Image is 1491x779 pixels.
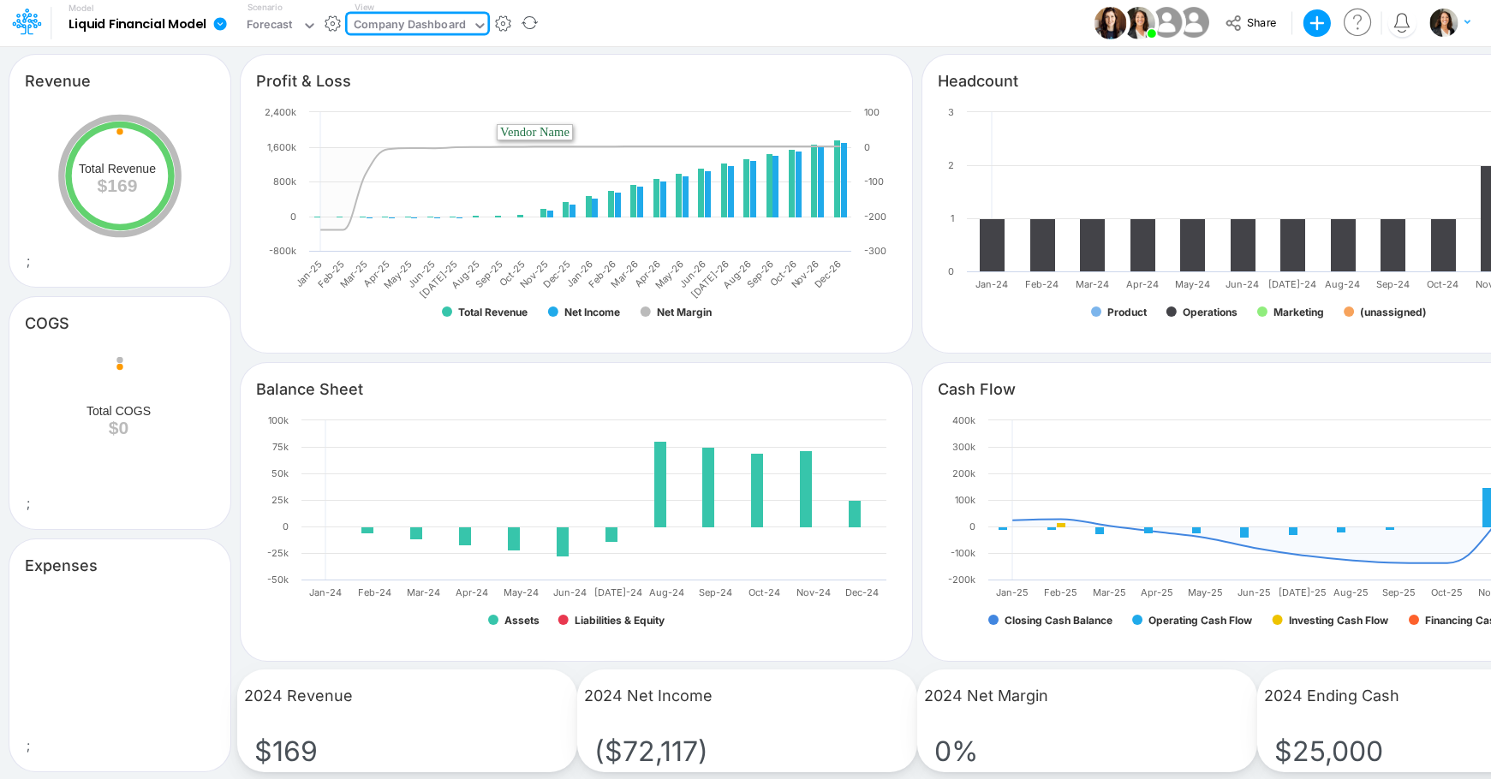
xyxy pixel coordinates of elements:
text: Nov-24 [796,586,830,598]
text: 100k [955,494,975,506]
text: Dec-25 [540,259,572,290]
text: Feb-24 [1025,278,1059,290]
text: (unassigned) [1360,306,1427,318]
text: Jan-24 [975,278,1008,290]
text: Aug-26 [720,259,754,292]
text: Mar-25 [1092,586,1125,598]
text: Sep-26 [744,259,776,290]
text: Closing Cash Balance [1005,614,1112,627]
text: Nov-25 [517,259,550,291]
text: 400k [952,414,975,426]
text: -800k [269,245,296,257]
text: -100 [864,175,884,187]
text: Assets [504,614,540,627]
text: 0 [864,141,870,153]
div: Forecast [247,16,293,36]
text: 0 [283,520,289,532]
input: Type a title here [937,371,1410,406]
text: Jun-24 [1226,278,1259,290]
text: Sep-25 [473,259,504,290]
text: [DATE]-26 [689,259,731,300]
text: 2 [948,159,954,171]
div: Company Dashboard [354,16,466,36]
text: Jan-24 [309,586,342,598]
text: Jun-24 [552,586,586,598]
text: Jan-25 [293,259,325,290]
text: Mar-24 [407,586,440,598]
text: [DATE]-24 [594,586,642,598]
b: Liquid Financial Model [69,17,206,33]
span: $169 [254,734,325,768]
label: View [355,1,374,14]
text: Feb-25 [315,259,347,290]
a: Notifications [1392,13,1411,33]
label: Scenario [248,1,283,14]
text: Jan-26 [564,259,595,290]
text: [DATE]-25 [1278,586,1326,598]
text: 3 [948,106,954,118]
text: 75k [272,441,289,453]
text: [DATE]-25 [417,259,459,300]
span: $25,000 [1274,734,1390,768]
text: 0 [969,520,975,532]
text: 0 [948,265,954,277]
span: ($72,117) [594,734,715,768]
text: May-26 [653,259,686,292]
text: Apr-25 [361,259,392,290]
text: Oct-24 [1427,278,1458,290]
text: 50k [271,467,289,479]
text: 100k [268,414,289,426]
img: User Image Icon [1175,3,1214,42]
div: ; [9,104,230,287]
text: Dec-24 [845,586,879,598]
text: Aug-24 [1325,278,1360,290]
text: Mar-25 [337,259,369,290]
text: -25k [267,547,289,559]
span: 0% [934,734,985,768]
text: Product [1107,306,1148,318]
text: 2,400k [265,106,296,118]
text: Feb-25 [1044,586,1077,598]
text: Sep-24 [699,586,732,598]
text: Sep-24 [1376,278,1410,290]
text: Feb-26 [586,259,617,290]
text: Dec-26 [812,259,844,290]
text: Feb-24 [358,586,391,598]
text: Mar-24 [1076,278,1109,290]
text: Oct-24 [748,586,780,598]
text: 100 [864,106,880,118]
text: Operating Cash Flow [1148,614,1253,627]
text: Jun-25 [405,259,437,290]
input: Type a title here [255,62,729,98]
text: 800k [273,175,296,187]
text: Oct-26 [767,259,798,289]
text: [DATE]-24 [1268,278,1316,290]
text: Sep-25 [1382,586,1416,598]
text: Nov-26 [789,259,821,291]
text: -100k [951,547,975,559]
text: Apr-24 [1126,278,1159,290]
div: ; [9,589,230,771]
text: Oct-25 [1431,586,1463,598]
text: May-24 [503,586,538,598]
text: Net Income [564,306,620,318]
text: Jun-26 [677,259,708,290]
input: Type a title here [937,62,1410,98]
text: -50k [267,574,289,586]
text: 25k [271,494,289,506]
img: User Image Icon [1094,7,1127,39]
text: 1 [951,212,954,224]
text: Oct-25 [497,259,528,289]
text: Apr-24 [456,586,488,598]
text: Marketing [1273,306,1324,318]
text: 0 [290,211,296,223]
text: 1,600k [267,141,296,153]
text: -200k [948,574,975,586]
text: Aug-24 [649,586,684,598]
text: May-25 [381,259,414,292]
text: Jan-25 [996,586,1029,598]
img: User Image Icon [1123,7,1155,39]
text: Liabilities & Equity [574,614,665,627]
img: User Image Icon [1148,3,1186,42]
span: Share [1247,15,1276,28]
